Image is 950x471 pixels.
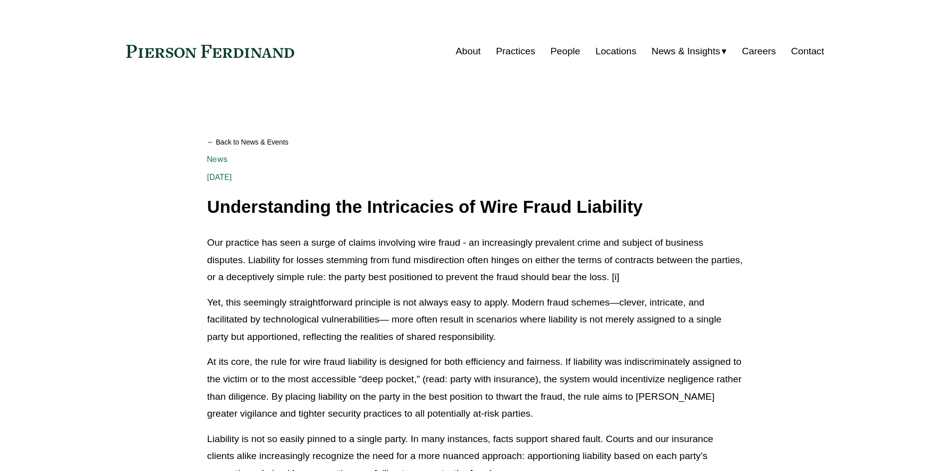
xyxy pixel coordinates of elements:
span: [DATE] [207,172,232,182]
a: People [551,42,580,61]
a: News [207,155,227,164]
a: About [456,42,481,61]
p: Yet, this seemingly straightforward principle is not always easy to apply. Modern fraud schemes—c... [207,294,743,346]
a: Practices [496,42,535,61]
a: folder dropdown [652,42,727,61]
p: At its core, the rule for wire fraud liability is designed for both efficiency and fairness. If l... [207,353,743,422]
span: News & Insights [652,43,721,60]
h1: Understanding the Intricacies of Wire Fraud Liability [207,197,743,217]
a: Locations [595,42,636,61]
a: Contact [791,42,824,61]
p: Our practice has seen a surge of claims involving wire fraud - an increasingly prevalent crime an... [207,234,743,286]
a: Back to News & Events [207,134,743,151]
a: Careers [742,42,776,61]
